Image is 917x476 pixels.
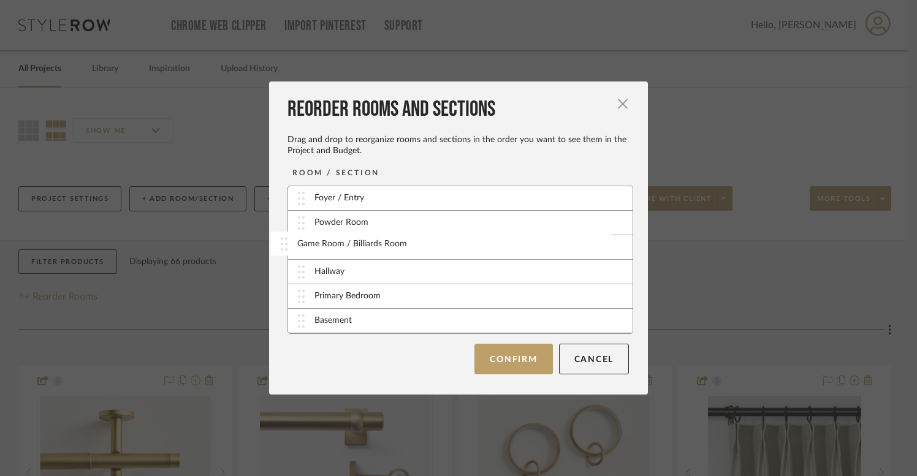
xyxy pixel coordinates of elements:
[287,96,629,123] div: Reorder Rooms and Sections
[298,314,305,328] img: vertical-grip.svg
[298,241,305,254] img: vertical-grip.svg
[611,91,635,116] button: Close
[314,216,368,229] div: Powder Room
[314,192,364,205] div: Foyer / Entry
[292,167,379,179] div: ROOM / SECTION
[298,290,305,303] img: vertical-grip.svg
[314,241,424,254] div: Game Room / Billiards Room
[298,192,305,205] img: vertical-grip.svg
[559,344,630,374] button: Cancel
[314,265,344,278] div: Hallway
[314,314,352,327] div: Basement
[474,344,552,374] button: Confirm
[314,290,381,303] div: Primary Bedroom
[298,265,305,279] img: vertical-grip.svg
[298,216,305,230] img: vertical-grip.svg
[287,134,629,156] div: Drag and drop to reorganize rooms and sections in the order you want to see them in the Project a...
